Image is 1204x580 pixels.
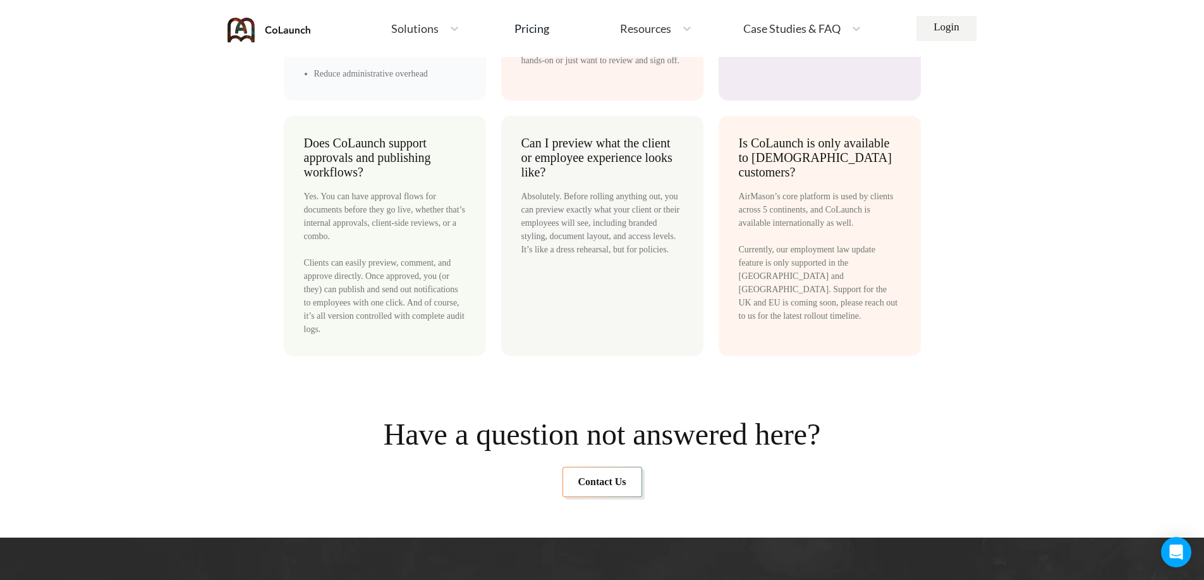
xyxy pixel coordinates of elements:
span: Resources [620,23,671,34]
span: Is CoLaunch is only available to [DEMOGRAPHIC_DATA] customers? [739,136,892,179]
a: Pricing [514,17,549,40]
li: Reduce administrative overhead [314,67,466,80]
div: AirMason’s core platform is used by clients across 5 continents, and CoLaunch is available intern... [739,190,901,323]
img: coLaunch [228,18,311,42]
span: Can I preview what the client or employee experience looks like? [521,136,672,179]
span: Does CoLaunch support approvals and publishing workflows? [304,136,431,179]
div: Open Intercom Messenger [1161,537,1191,567]
a: Login [916,16,976,41]
span: Case Studies & FAQ [743,23,841,34]
span: Have a question not answered here? [384,417,821,452]
span: Solutions [391,23,439,34]
div: Absolutely. Before rolling anything out, you can preview exactly what your client or their employ... [521,190,683,256]
div: Pricing [514,23,549,34]
a: Contact Us [562,467,642,497]
div: Yes. You can have approval flows for documents before they go live, whether that’s internal appro... [304,190,466,336]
